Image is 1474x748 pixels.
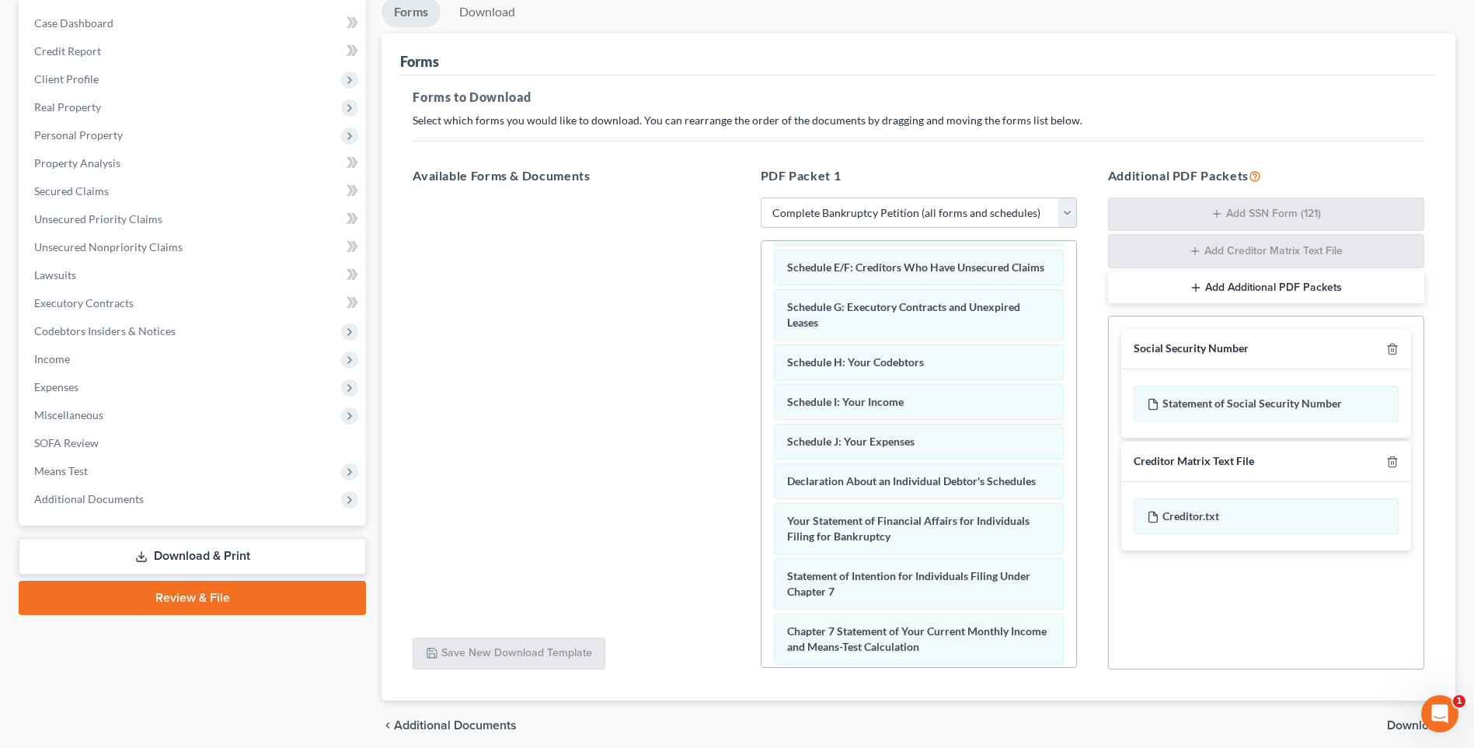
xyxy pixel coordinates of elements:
[1108,166,1424,185] h5: Additional PDF Packets
[22,177,366,205] a: Secured Claims
[787,624,1047,653] span: Chapter 7 Statement of Your Current Monthly Income and Means-Test Calculation
[400,52,439,71] div: Forms
[34,184,109,197] span: Secured Claims
[1134,498,1399,534] div: Creditor.txt
[34,72,99,86] span: Client Profile
[413,166,729,185] h5: Available Forms & Documents
[34,16,113,30] span: Case Dashboard
[787,435,915,448] span: Schedule J: Your Expenses
[34,464,88,477] span: Means Test
[787,395,904,408] span: Schedule I: Your Income
[1108,271,1424,304] button: Add Additional PDF Packets
[34,324,176,337] span: Codebtors Insiders & Notices
[34,408,103,421] span: Miscellaneous
[413,638,605,670] button: Save New Download Template
[787,569,1030,598] span: Statement of Intention for Individuals Filing Under Chapter 7
[19,538,366,575] a: Download & Print
[34,268,76,281] span: Lawsuits
[34,380,78,393] span: Expenses
[22,429,366,457] a: SOFA Review
[382,719,394,732] i: chevron_left
[382,719,517,732] a: chevron_left Additional Documents
[34,128,123,142] span: Personal Property
[787,260,1044,274] span: Schedule E/F: Creditors Who Have Unsecured Claims
[787,474,1036,488] span: Declaration About an Individual Debtor's Schedules
[22,9,366,37] a: Case Dashboard
[34,156,120,170] span: Property Analysis
[1134,341,1249,356] div: Social Security Number
[34,296,134,309] span: Executory Contracts
[1387,719,1455,732] button: Download chevron_right
[34,100,101,114] span: Real Property
[22,37,366,65] a: Credit Report
[34,492,144,505] span: Additional Documents
[787,514,1030,543] span: Your Statement of Financial Affairs for Individuals Filing for Bankruptcy
[787,300,1020,329] span: Schedule G: Executory Contracts and Unexpired Leases
[1108,234,1424,268] button: Add Creditor Matrix Text File
[787,355,924,369] span: Schedule H: Your Codebtors
[1453,695,1465,708] span: 1
[413,88,1424,107] h5: Forms to Download
[22,149,366,177] a: Property Analysis
[1134,386,1399,421] div: Statement of Social Security Number
[22,261,366,289] a: Lawsuits
[34,44,101,58] span: Credit Report
[22,233,366,261] a: Unsecured Nonpriority Claims
[1387,719,1443,732] span: Download
[34,240,183,253] span: Unsecured Nonpriority Claims
[34,352,70,365] span: Income
[761,166,1077,185] h5: PDF Packet 1
[22,205,366,233] a: Unsecured Priority Claims
[1108,197,1424,232] button: Add SSN Form (121)
[22,289,366,317] a: Executory Contracts
[413,113,1424,128] p: Select which forms you would like to download. You can rearrange the order of the documents by dr...
[394,719,517,732] span: Additional Documents
[34,212,162,225] span: Unsecured Priority Claims
[19,581,366,615] a: Review & File
[1134,454,1254,469] div: Creditor Matrix Text File
[1421,695,1458,732] iframe: Intercom live chat
[34,436,99,449] span: SOFA Review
